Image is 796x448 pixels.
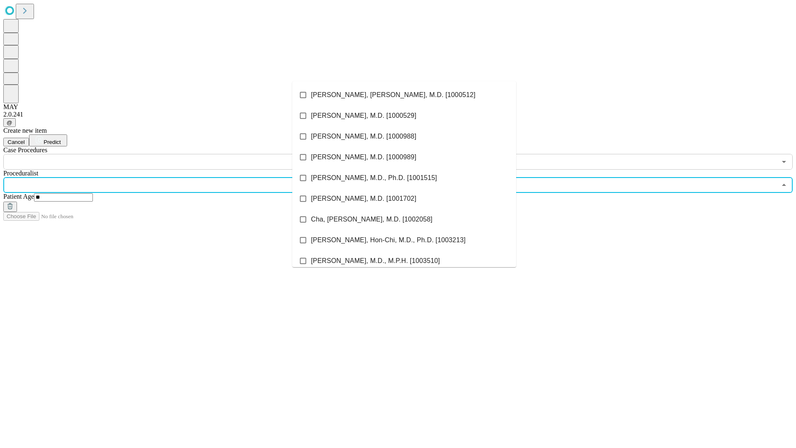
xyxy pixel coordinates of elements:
[778,156,790,168] button: Open
[311,214,432,224] span: Cha, [PERSON_NAME], M.D. [1002058]
[3,193,34,200] span: Patient Age
[3,146,47,153] span: Scheduled Procedure
[3,127,47,134] span: Create new item
[311,173,437,183] span: [PERSON_NAME], M.D., Ph.D. [1001515]
[311,152,416,162] span: [PERSON_NAME], M.D. [1000989]
[7,119,12,126] span: @
[29,134,67,146] button: Predict
[778,179,790,191] button: Close
[311,194,416,204] span: [PERSON_NAME], M.D. [1001702]
[3,138,29,146] button: Cancel
[311,235,466,245] span: [PERSON_NAME], Hon-Chi, M.D., Ph.D. [1003213]
[3,103,793,111] div: MAY
[3,111,793,118] div: 2.0.241
[311,90,476,100] span: [PERSON_NAME], [PERSON_NAME], M.D. [1000512]
[311,256,440,266] span: [PERSON_NAME], M.D., M.P.H. [1003510]
[7,139,25,145] span: Cancel
[311,131,416,141] span: [PERSON_NAME], M.D. [1000988]
[3,118,16,127] button: @
[311,111,416,121] span: [PERSON_NAME], M.D. [1000529]
[44,139,61,145] span: Predict
[3,170,38,177] span: Proceduralist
